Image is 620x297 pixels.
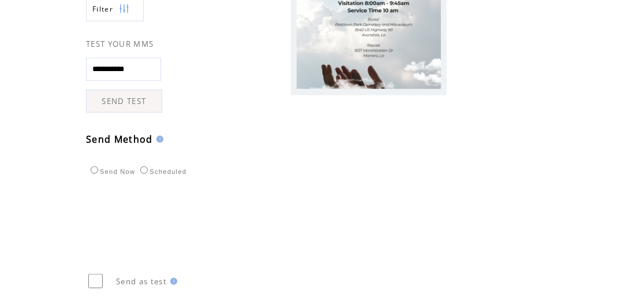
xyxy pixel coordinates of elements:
[88,168,135,175] label: Send Now
[86,39,154,49] span: TEST YOUR MMS
[86,90,162,113] a: SEND TEST
[91,166,98,174] input: Send Now
[116,276,167,287] span: Send as test
[140,166,148,174] input: Scheduled
[86,133,153,146] span: Send Method
[153,136,163,143] img: help.gif
[167,278,177,285] img: help.gif
[137,168,186,175] label: Scheduled
[92,4,113,14] span: Show filters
